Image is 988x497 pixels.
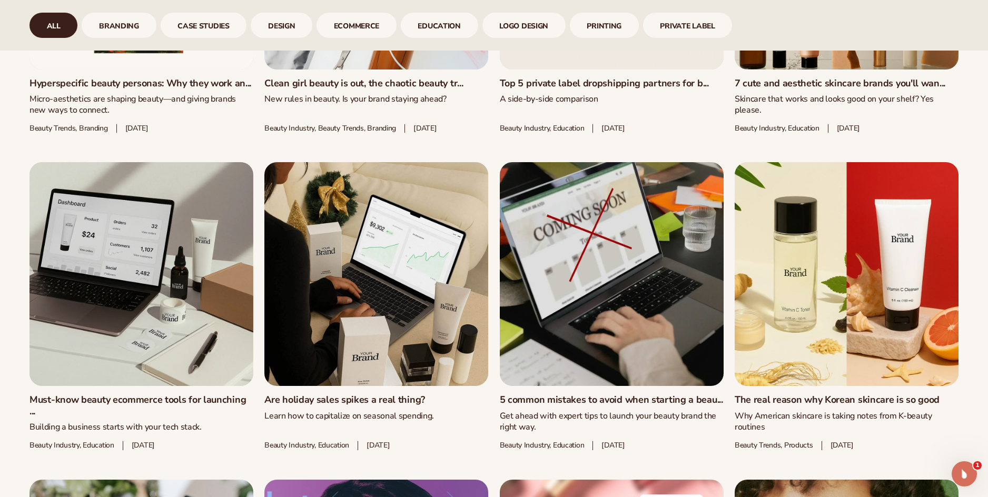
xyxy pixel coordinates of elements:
[264,124,396,133] span: beauty industry, Beauty trends, branding
[29,78,253,90] a: Hyperspecific beauty personas: Why they work an...
[482,13,566,38] a: logo design
[317,13,397,38] div: 5 / 9
[735,394,959,406] a: The real reason why Korean skincare is so good
[500,394,724,406] a: 5 common mistakes to avoid when starting a beau...
[570,13,639,38] div: 8 / 9
[482,13,566,38] div: 7 / 9
[82,13,156,38] div: 2 / 9
[161,13,247,38] div: 3 / 9
[952,461,977,486] iframe: Intercom live chat
[735,124,819,133] span: Beauty industry, Education
[401,13,478,38] div: 6 / 9
[643,13,733,38] a: Private Label
[570,13,639,38] a: printing
[973,461,982,470] span: 1
[29,441,114,450] span: Beauty industry, Education
[264,78,488,90] a: Clean girl beauty is out, the chaotic beauty tr...
[500,441,585,450] span: Beauty industry, Education
[29,394,253,417] a: Must-know beauty ecommerce tools for launching ...
[735,78,959,90] a: 7 cute and aesthetic skincare brands you'll wan...
[251,13,312,38] div: 4 / 9
[317,13,397,38] a: ecommerce
[500,124,585,133] span: Beauty industry, Education
[251,13,312,38] a: design
[500,78,724,90] a: Top 5 private label dropshipping partners for b...
[264,441,349,450] span: Beauty industry, Education
[29,13,77,38] a: All
[29,124,108,133] span: beauty trends, branding
[82,13,156,38] a: branding
[29,13,77,38] div: 1 / 9
[401,13,478,38] a: Education
[643,13,733,38] div: 9 / 9
[735,441,813,450] span: Beauty trends, Products
[264,394,488,406] a: Are holiday sales spikes a real thing?
[161,13,247,38] a: case studies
